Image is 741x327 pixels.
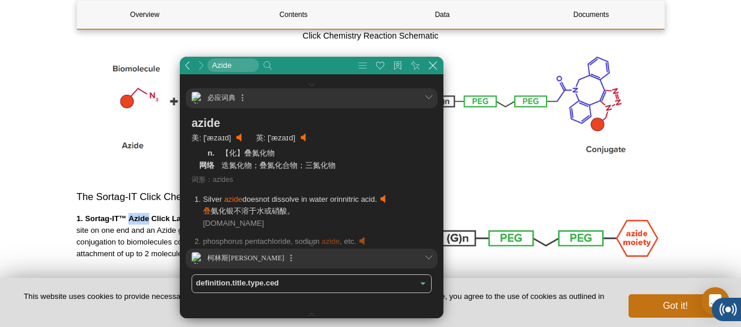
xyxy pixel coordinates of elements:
[629,294,722,318] button: Got it!
[701,287,729,315] div: Open Intercom Messenger
[375,1,510,29] a: Data
[77,190,665,204] h3: The Sortag-IT Click Chemistry kits are available in three varieties
[433,213,665,264] img: The Sortag-IT™ Labeling Kit for AbFlex recombinant antibodies
[107,49,634,164] img: The Sortag-IT™ Labeling Kit for AbFlex recombinant antibodies
[226,1,361,29] a: Contents
[77,214,216,223] strong: 1. Sortag-IT™ Azide Click Labeling Kit
[19,291,609,314] p: This website uses cookies to provide necessary site functionality and improve your online experie...
[524,1,659,29] a: Documents
[77,213,424,260] p: , contains a linker with the polyglycine sortase attachment site on one end and an Azide group on...
[77,29,665,43] h3: Click Chemistry Reaction Schematic
[77,1,213,29] a: Overview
